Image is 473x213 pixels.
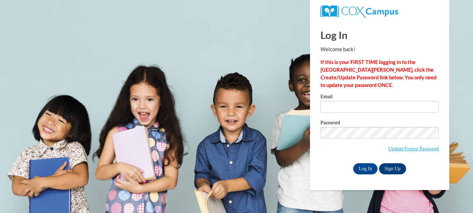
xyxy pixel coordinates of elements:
p: Welcome back! [320,46,439,53]
img: COX Campus [320,5,398,18]
a: COX Campus [320,8,398,14]
strong: If this is your FIRST TIME logging in to the [GEOGRAPHIC_DATA][PERSON_NAME], click the Create/Upd... [320,59,436,88]
label: Email [320,94,439,101]
a: Update/Forgot Password [388,146,439,151]
a: Sign Up [379,163,406,174]
label: Password [320,120,439,127]
h1: Log In [320,28,439,42]
input: Log In [353,163,378,174]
